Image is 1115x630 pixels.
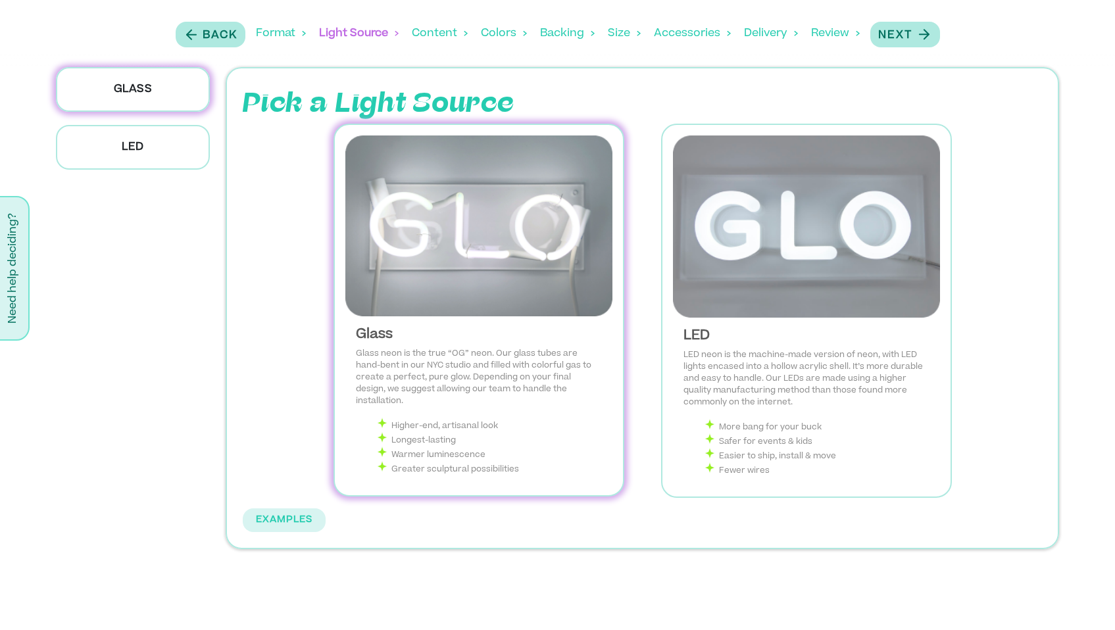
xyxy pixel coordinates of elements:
[176,22,245,47] button: Back
[203,28,237,43] p: Back
[744,13,798,54] div: Delivery
[243,84,635,124] p: Pick a Light Source
[377,461,602,475] li: Greater sculptural possibilities
[377,432,602,447] li: Longest-lasting
[705,433,929,448] li: Safer for events & kids
[412,13,468,54] div: Content
[878,28,912,43] p: Next
[256,13,306,54] div: Format
[705,462,929,477] li: Fewer wires
[683,349,929,408] p: LED neon is the machine-made version of neon, with LED lights encased into a hollow acrylic shell...
[654,13,731,54] div: Accessories
[377,447,602,461] li: Warmer luminescence
[481,13,527,54] div: Colors
[705,448,929,462] li: Easier to ship, install & move
[673,135,940,318] img: LED
[705,419,929,433] li: More bang for your buck
[56,67,210,112] p: Glass
[356,327,602,343] div: Glass
[1049,567,1115,630] iframe: Chat Widget
[540,13,595,54] div: Backing
[345,135,612,316] img: Glass
[319,13,399,54] div: Light Source
[356,348,602,407] p: Glass neon is the true “OG” neon. Our glass tubes are hand-bent in our NYC studio and filled with...
[608,13,641,54] div: Size
[377,418,602,432] li: Higher-end, artisanal look
[870,22,940,47] button: Next
[243,508,326,533] button: EXAMPLES
[683,328,929,344] div: LED
[56,125,210,170] p: LED
[811,13,860,54] div: Review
